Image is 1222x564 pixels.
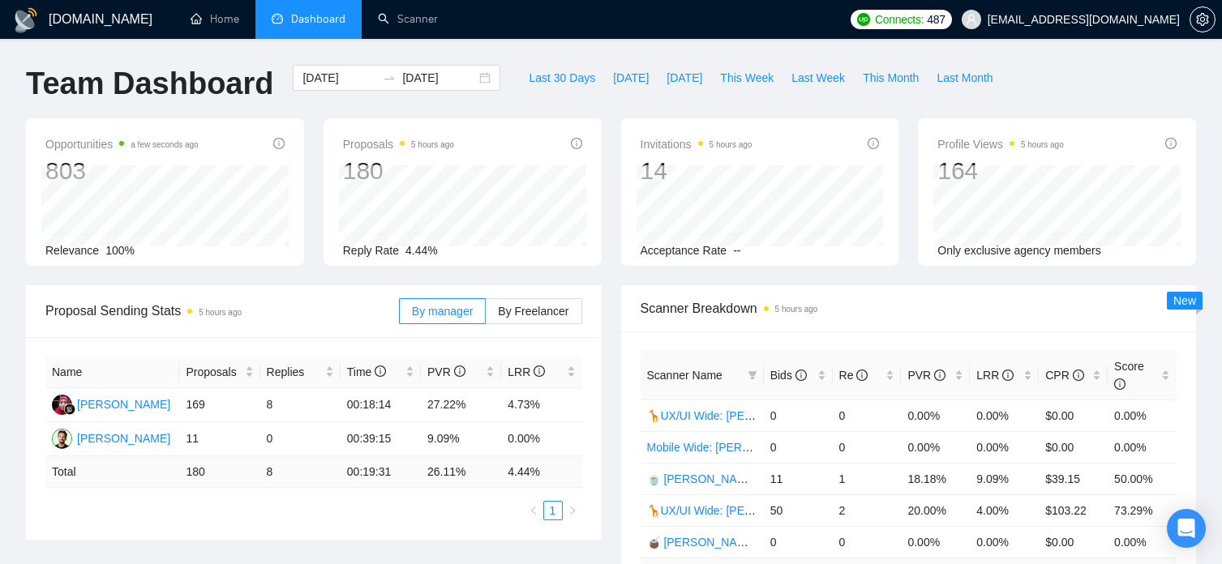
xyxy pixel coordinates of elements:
[970,399,1039,431] td: 0.00%
[1039,463,1108,494] td: $39.15
[875,11,924,28] span: Connects:
[901,399,970,431] td: 0.00%
[647,369,722,382] span: Scanner Name
[854,65,928,91] button: This Month
[105,244,135,257] span: 100%
[839,369,868,382] span: Re
[1039,526,1108,558] td: $0.00
[970,494,1039,526] td: 4.00%
[1108,463,1177,494] td: 50.00%
[421,422,501,456] td: 9.09%
[647,536,936,549] a: 🧉 [PERSON_NAME] | UX/UI Wide: 31/07 - Bid in Range
[733,244,740,257] span: --
[1039,431,1108,463] td: $0.00
[427,365,465,378] span: PVR
[341,456,421,488] td: 00:19:31
[744,363,761,387] span: filter
[937,156,1064,186] div: 164
[405,244,438,257] span: 4.44%
[1108,431,1177,463] td: 0.00%
[529,506,538,515] span: left
[775,305,818,314] time: 5 hours ago
[748,370,757,380] span: filter
[907,369,945,382] span: PVR
[1190,6,1216,32] button: setting
[863,69,919,87] span: This Month
[383,71,396,84] span: to
[45,156,199,186] div: 803
[421,456,501,488] td: 26.11 %
[45,357,179,388] th: Name
[937,135,1064,154] span: Profile Views
[970,431,1039,463] td: 0.00%
[928,65,1001,91] button: Last Month
[45,301,399,321] span: Proposal Sending Stats
[937,244,1101,257] span: Only exclusive agency members
[272,13,283,24] span: dashboard
[901,526,970,558] td: 0.00%
[571,138,582,149] span: info-circle
[770,369,807,382] span: Bids
[1108,526,1177,558] td: 0.00%
[791,69,845,87] span: Last Week
[1190,13,1215,26] span: setting
[179,388,259,422] td: 169
[710,140,752,149] time: 5 hours ago
[783,65,854,91] button: Last Week
[375,365,386,377] span: info-circle
[52,397,170,410] a: D[PERSON_NAME]
[199,308,242,317] time: 5 hours ago
[833,399,902,431] td: 0
[901,494,970,526] td: 20.00%
[1021,140,1064,149] time: 5 hours ago
[764,494,833,526] td: 50
[927,11,945,28] span: 487
[191,12,239,26] a: homeHome
[52,431,170,444] a: RV[PERSON_NAME]
[343,135,454,154] span: Proposals
[260,357,341,388] th: Replies
[411,140,454,149] time: 5 hours ago
[543,501,563,520] li: 1
[529,69,595,87] span: Last 30 Days
[302,69,376,87] input: Start date
[976,369,1014,382] span: LRR
[857,13,870,26] img: upwork-logo.png
[544,502,562,519] a: 1
[641,298,1177,318] span: Scanner Breakdown
[658,65,711,91] button: [DATE]
[764,526,833,558] td: 0
[604,65,658,91] button: [DATE]
[667,69,702,87] span: [DATE]
[647,441,809,454] a: Mobile Wide: [PERSON_NAME]
[347,365,386,378] span: Time
[833,463,902,494] td: 1
[568,506,577,515] span: right
[966,14,977,25] span: user
[1002,370,1014,381] span: info-circle
[412,305,473,318] span: By manager
[563,501,582,520] li: Next Page
[186,363,241,381] span: Proposals
[1167,509,1206,548] div: Open Intercom Messenger
[1039,399,1108,431] td: $0.00
[1114,360,1144,391] span: Score
[501,422,581,456] td: 0.00%
[131,140,198,149] time: a few seconds ago
[764,399,833,431] td: 0
[454,365,465,377] span: info-circle
[641,156,752,186] div: 14
[260,456,341,488] td: 8
[534,365,545,377] span: info-circle
[937,69,993,87] span: Last Month
[1190,13,1216,26] a: setting
[378,12,438,26] a: searchScanner
[720,69,774,87] span: This Week
[833,431,902,463] td: 0
[563,501,582,520] button: right
[524,501,543,520] button: left
[970,463,1039,494] td: 9.09%
[45,135,199,154] span: Opportunities
[52,395,72,415] img: D
[341,388,421,422] td: 00:18:14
